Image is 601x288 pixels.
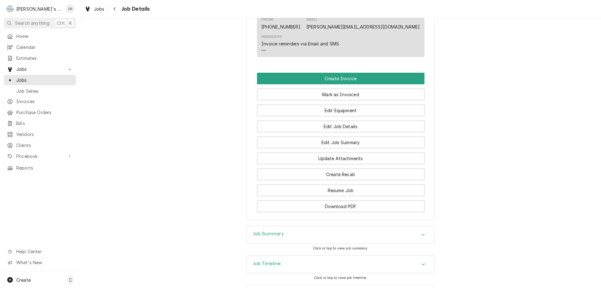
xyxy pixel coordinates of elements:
[306,17,317,22] div: Email
[4,31,76,41] a: Home
[247,226,434,243] div: Accordion Header
[306,24,420,29] a: [PERSON_NAME][EMAIL_ADDRESS][DOMAIN_NAME]
[4,18,76,29] button: Search anythingCtrlK
[253,261,281,267] h3: Job Timeline
[261,24,300,29] a: [PHONE_NUMBER]
[247,226,434,244] div: Job Summary
[261,34,339,54] div: Reminders
[16,259,72,266] span: What's New
[253,231,284,237] h3: Job Summary
[16,165,73,171] span: Reports
[16,88,73,94] span: Job Series
[4,129,76,139] a: Vendors
[4,257,76,268] a: Go to What's New
[16,44,73,50] span: Calendar
[257,100,424,116] div: Button Group Row
[257,148,424,164] div: Button Group Row
[16,55,73,61] span: Estimates
[247,226,434,243] button: Accordion Details Expand Trigger
[16,66,64,72] span: Jobs
[261,47,266,54] div: —
[257,84,424,100] div: Button Group Row
[261,17,300,30] div: Phone
[4,75,76,85] a: Jobs
[4,118,76,128] a: Bills
[69,20,72,26] span: K
[257,201,424,212] button: Download PDF
[4,246,76,257] a: Go to Help Center
[4,163,76,173] a: Reports
[257,8,424,60] div: Client Contact
[261,40,339,47] div: Invoice reminders via Email and SMS
[4,151,76,161] a: Go to Pricebook
[15,20,49,26] span: Search anything
[16,98,73,105] span: Invoices
[16,248,72,255] span: Help Center
[4,86,76,96] a: Job Series
[4,107,76,118] a: Purchase Orders
[6,4,14,13] div: R
[257,153,424,164] button: Update Attachments
[257,89,424,100] button: Mark as Invoiced
[257,196,424,212] div: Button Group Row
[257,121,424,132] button: Edit Job Details
[257,116,424,132] div: Button Group Row
[257,132,424,148] div: Button Group Row
[16,142,73,149] span: Clients
[6,4,14,13] div: Rudy's Commercial Refrigeration's Avatar
[120,5,150,13] span: Job Details
[16,33,73,39] span: Home
[257,73,424,84] div: Button Group Row
[247,256,434,273] div: Accordion Header
[257,185,424,196] button: Resume Job
[261,34,282,39] div: Reminders
[257,73,424,212] div: Button Group
[16,120,73,127] span: Bills
[257,73,424,84] button: Create Invoice
[4,140,76,150] a: Clients
[16,277,31,283] span: Create
[4,96,76,107] a: Invoices
[247,255,434,274] div: Job Timeline
[69,277,72,283] span: C
[257,180,424,196] div: Button Group Row
[57,20,65,26] span: Ctrl
[94,6,105,12] span: Jobs
[66,4,74,13] div: Jim McIntyre's Avatar
[313,246,368,250] span: Click or tap to view job summary.
[257,105,424,116] button: Edit Equipment
[257,14,424,60] div: Client Contact List
[257,164,424,180] div: Button Group Row
[110,4,120,14] button: Navigate back
[16,6,62,12] div: [PERSON_NAME]'s Commercial Refrigeration
[314,276,367,280] span: Click or tap to view job timeline.
[16,131,73,138] span: Vendors
[82,4,107,14] a: Jobs
[257,137,424,148] button: Edit Job Summary
[4,64,76,74] a: Go to Jobs
[66,4,74,13] div: JM
[16,77,73,83] span: Jobs
[306,17,420,30] div: Email
[257,14,424,57] div: Contact
[16,109,73,116] span: Purchase Orders
[16,153,64,160] span: Pricebook
[4,42,76,52] a: Calendar
[261,17,274,22] div: Phone
[4,53,76,63] a: Estimates
[247,256,434,273] button: Accordion Details Expand Trigger
[257,169,424,180] button: Create Recall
